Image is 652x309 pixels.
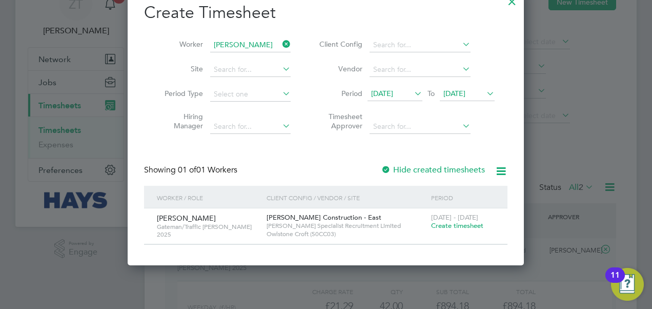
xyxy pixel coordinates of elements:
[610,275,620,288] div: 11
[210,38,291,52] input: Search for...
[157,89,203,98] label: Period Type
[431,221,483,230] span: Create timesheet
[157,223,259,239] span: Gateman/Traffic [PERSON_NAME] 2025
[144,2,507,24] h2: Create Timesheet
[210,63,291,77] input: Search for...
[210,120,291,134] input: Search for...
[157,112,203,130] label: Hiring Manager
[267,222,426,230] span: [PERSON_NAME] Specialist Recruitment Limited
[316,40,362,49] label: Client Config
[178,165,237,175] span: 01 Workers
[371,89,393,98] span: [DATE]
[381,165,485,175] label: Hide created timesheets
[157,214,216,223] span: [PERSON_NAME]
[316,64,362,73] label: Vendor
[154,186,264,209] div: Worker / Role
[316,112,362,130] label: Timesheet Approver
[267,230,426,238] span: Owlstone Croft (50CC03)
[370,120,471,134] input: Search for...
[316,89,362,98] label: Period
[431,213,478,222] span: [DATE] - [DATE]
[370,38,471,52] input: Search for...
[611,268,644,301] button: Open Resource Center, 11 new notifications
[429,186,497,209] div: Period
[210,87,291,102] input: Select one
[443,89,465,98] span: [DATE]
[267,213,381,222] span: [PERSON_NAME] Construction - East
[370,63,471,77] input: Search for...
[157,40,203,49] label: Worker
[264,186,429,209] div: Client Config / Vendor / Site
[178,165,196,175] span: 01 of
[157,64,203,73] label: Site
[144,165,239,176] div: Showing
[424,87,438,100] span: To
